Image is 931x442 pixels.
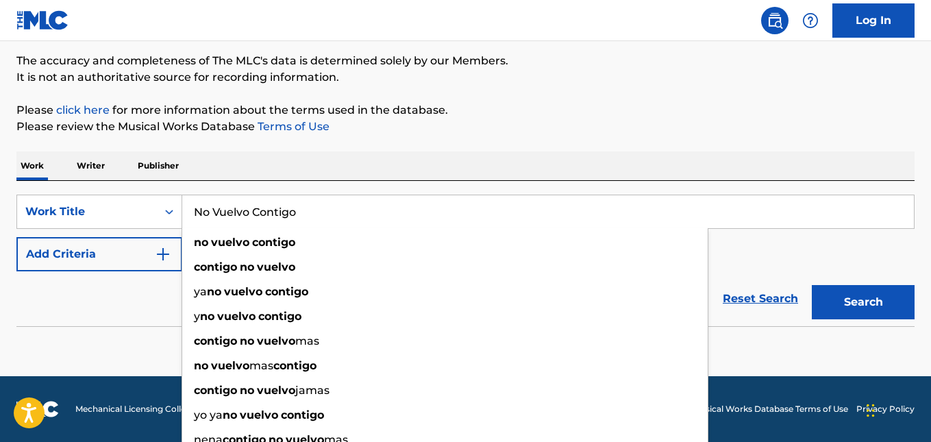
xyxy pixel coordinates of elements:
p: Work [16,151,48,180]
span: jamas [295,384,330,397]
a: Reset Search [716,284,805,314]
div: Arrastrar [867,390,875,431]
p: The accuracy and completeness of The MLC's data is determined solely by our Members. [16,53,915,69]
div: Widget de chat [862,376,931,442]
strong: no [200,310,214,323]
span: mas [249,359,273,372]
a: click here [56,103,110,116]
img: 9d2ae6d4665cec9f34b9.svg [155,246,171,262]
strong: no [194,359,208,372]
strong: vuelvo [257,384,295,397]
div: Work Title [25,204,149,220]
span: y [194,310,200,323]
p: Publisher [134,151,183,180]
strong: no [240,384,254,397]
a: Terms of Use [255,120,330,133]
strong: contigo [258,310,301,323]
strong: contigo [252,236,295,249]
div: Help [797,7,824,34]
a: Privacy Policy [856,403,915,415]
strong: vuelvo [224,285,262,298]
a: Public Search [761,7,789,34]
span: yo ya [194,408,223,421]
a: Log In [832,3,915,38]
span: mas [295,334,319,347]
strong: vuelvo [257,334,295,347]
strong: no [194,236,208,249]
img: logo [16,401,59,417]
strong: no [207,285,221,298]
strong: contigo [265,285,308,298]
strong: contigo [194,384,237,397]
strong: no [240,334,254,347]
a: Musical Works Database Terms of Use [693,403,848,415]
span: ya [194,285,207,298]
img: search [767,12,783,29]
img: MLC Logo [16,10,69,30]
p: Please review the Musical Works Database [16,119,915,135]
form: Search Form [16,195,915,326]
button: Add Criteria [16,237,182,271]
p: It is not an authoritative source for recording information. [16,69,915,86]
strong: contigo [194,334,237,347]
strong: vuelvo [240,408,278,421]
strong: contigo [281,408,324,421]
img: help [802,12,819,29]
p: Writer [73,151,109,180]
strong: no [240,260,254,273]
button: Search [812,285,915,319]
p: Please for more information about the terms used in the database. [16,102,915,119]
iframe: Chat Widget [862,376,931,442]
span: Mechanical Licensing Collective © 2025 [75,403,234,415]
strong: vuelvo [217,310,256,323]
strong: contigo [273,359,316,372]
strong: contigo [194,260,237,273]
strong: no [223,408,237,421]
strong: vuelvo [211,359,249,372]
strong: vuelvo [257,260,295,273]
strong: vuelvo [211,236,249,249]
